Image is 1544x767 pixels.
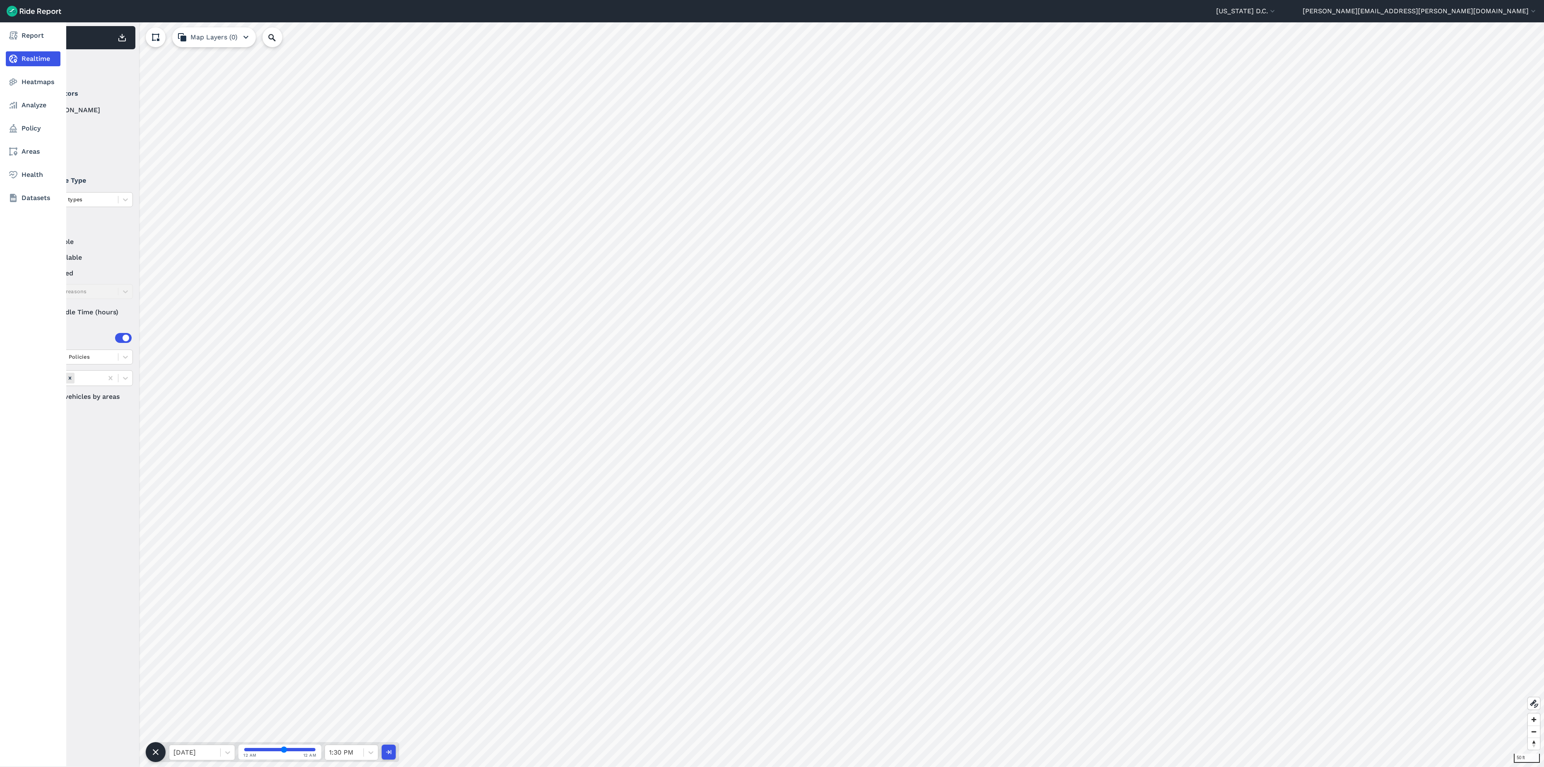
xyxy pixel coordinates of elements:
[1528,714,1540,726] button: Zoom in
[34,392,133,402] label: Filter vehicles by areas
[34,268,133,278] label: reserved
[34,214,132,237] summary: Status
[30,53,135,79] div: Filter
[34,105,133,115] label: [PERSON_NAME]
[45,333,132,343] div: Areas
[34,169,132,192] summary: Vehicle Type
[303,752,317,758] span: 12 AM
[1216,6,1277,16] button: [US_STATE] D.C.
[34,137,133,147] label: Spin
[1303,6,1537,16] button: [PERSON_NAME][EMAIL_ADDRESS][PERSON_NAME][DOMAIN_NAME]
[34,305,133,320] div: Idle Time (hours)
[34,237,133,247] label: available
[1528,726,1540,738] button: Zoom out
[6,144,60,159] a: Areas
[6,121,60,136] a: Policy
[34,253,133,263] label: unavailable
[1528,738,1540,750] button: Reset bearing to north
[34,121,133,131] label: Lime
[262,27,296,47] input: Search Location or Vehicles
[1514,754,1540,763] div: 50 ft
[65,373,75,383] div: Remove Areas (35)
[172,27,256,47] button: Map Layers (0)
[7,6,61,17] img: Ride Report
[26,22,1544,767] canvas: Map
[6,51,60,66] a: Realtime
[34,326,132,350] summary: Areas
[6,191,60,205] a: Datasets
[243,752,257,758] span: 12 AM
[6,98,60,113] a: Analyze
[34,152,133,162] label: Veo
[34,82,132,105] summary: Operators
[6,28,60,43] a: Report
[6,75,60,89] a: Heatmaps
[6,167,60,182] a: Health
